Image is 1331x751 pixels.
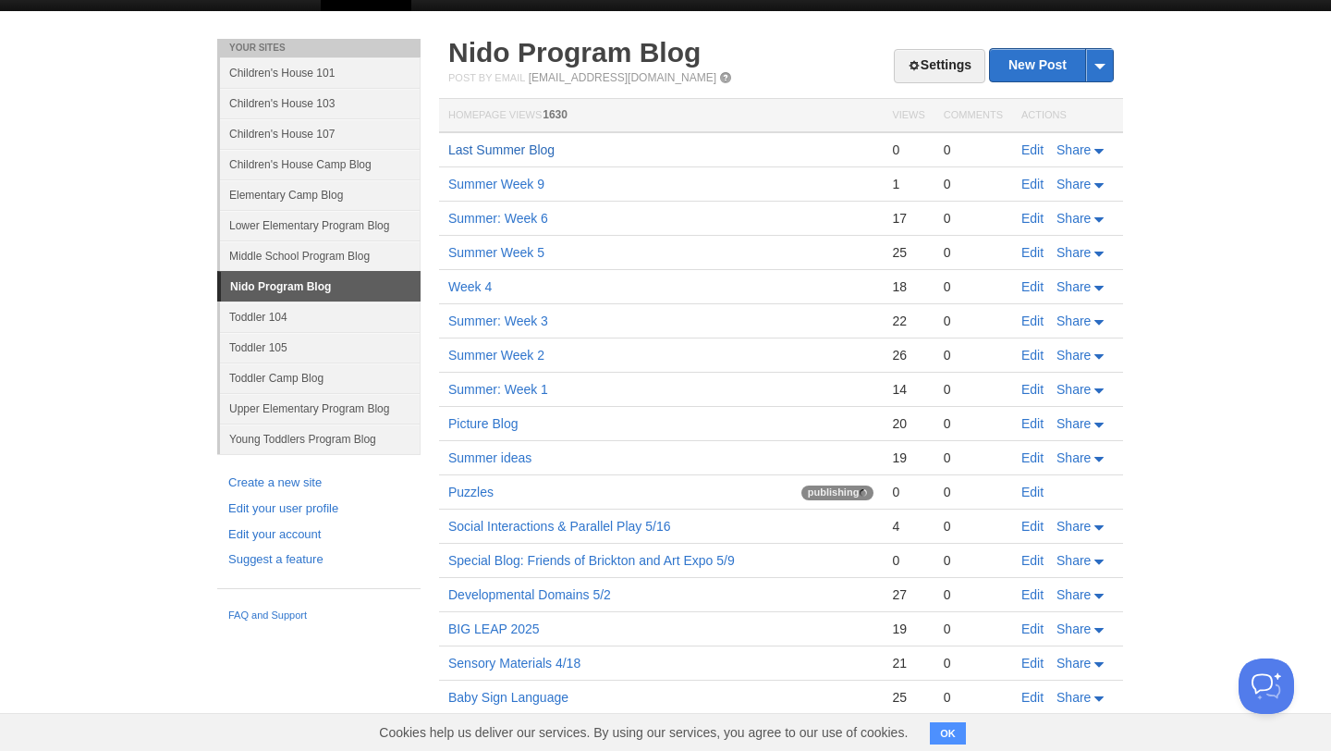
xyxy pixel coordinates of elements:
a: Edit [1021,314,1044,328]
a: Puzzles [448,485,494,499]
a: Children's House 107 [220,118,421,149]
div: 0 [944,518,1003,535]
a: Developmental Domains 5/2 [448,587,611,602]
button: OK [930,722,966,745]
a: Edit [1021,245,1044,260]
span: Share [1056,177,1091,191]
div: 19 [892,449,924,466]
div: 0 [944,142,1003,158]
div: 14 [892,381,924,398]
a: Edit [1021,553,1044,568]
a: Children's House 101 [220,57,421,88]
a: Week 4 [448,279,492,294]
a: Children's House Camp Blog [220,149,421,179]
div: 0 [944,552,1003,569]
span: Share [1056,656,1091,671]
th: Comments [934,99,1012,133]
a: Baby Sign Language [448,690,568,705]
span: Share [1056,142,1091,157]
a: Last Summer Blog [448,142,555,157]
a: Create a new site [228,474,409,493]
div: 0 [944,347,1003,363]
div: 0 [944,176,1003,192]
a: Social Interactions & Parallel Play 5/16 [448,519,670,534]
div: 17 [892,210,924,227]
a: Lower Elementary Program Blog [220,210,421,240]
span: Share [1056,279,1091,294]
a: Edit your account [228,525,409,545]
div: 27 [892,586,924,603]
a: Edit [1021,656,1044,671]
a: Settings [894,49,985,83]
div: 0 [944,210,1003,227]
span: Post by Email [448,72,525,83]
div: 19 [892,621,924,637]
div: 0 [944,278,1003,295]
div: 1 [892,176,924,192]
span: publishing [801,486,874,500]
a: Edit [1021,519,1044,534]
span: Share [1056,519,1091,534]
span: Share [1056,690,1091,705]
span: Share [1056,211,1091,226]
a: Summer Week 5 [448,245,544,260]
div: 0 [944,586,1003,603]
a: New Post [990,49,1113,81]
span: Share [1056,450,1091,465]
img: loading-tiny-gray.gif [860,489,867,497]
a: Edit [1021,622,1044,636]
a: Summer Week 2 [448,348,544,363]
span: Share [1056,416,1091,431]
th: Views [883,99,934,133]
a: Edit [1021,142,1044,157]
a: Toddler 105 [220,332,421,363]
a: Nido Program Blog [448,37,701,68]
a: Edit [1021,211,1044,226]
a: [EMAIL_ADDRESS][DOMAIN_NAME] [529,71,716,84]
a: Edit [1021,450,1044,465]
a: Summer Week 9 [448,177,544,191]
a: Edit [1021,348,1044,363]
a: Suggest a feature [228,550,409,570]
a: Middle School Program Blog [220,240,421,271]
div: 0 [944,621,1003,637]
a: Toddler 104 [220,302,421,332]
div: 20 [892,415,924,432]
a: Edit [1021,279,1044,294]
a: Summer: Week 6 [448,211,548,226]
div: 22 [892,313,924,329]
li: Your Sites [217,39,421,57]
a: Edit [1021,690,1044,705]
a: Summer ideas [448,450,531,465]
div: 0 [944,689,1003,706]
span: Share [1056,314,1091,328]
span: Share [1056,622,1091,636]
div: 25 [892,689,924,706]
span: Share [1056,245,1091,260]
div: 0 [944,415,1003,432]
a: FAQ and Support [228,608,409,624]
a: Summer: Week 1 [448,382,548,397]
span: 1630 [543,108,568,121]
div: 4 [892,518,924,535]
div: 25 [892,244,924,261]
a: Edit [1021,382,1044,397]
span: Share [1056,348,1091,363]
a: Edit [1021,416,1044,431]
a: Young Toddlers Program Blog [220,424,421,454]
div: 21 [892,655,924,671]
span: Share [1056,587,1091,602]
div: 0 [892,142,924,158]
a: Edit your user profile [228,499,409,519]
span: Cookies help us deliver our services. By using our services, you agree to our use of cookies. [360,714,926,751]
a: Children's House 103 [220,88,421,118]
a: Picture Blog [448,416,518,431]
div: 18 [892,278,924,295]
a: Sensory Materials 4/18 [448,656,580,671]
a: Special Blog: Friends of Brickton and Art Expo 5/9 [448,553,735,568]
div: 0 [944,381,1003,398]
iframe: Help Scout Beacon - Open [1239,659,1294,714]
th: Actions [1012,99,1123,133]
div: 0 [944,313,1003,329]
a: Elementary Camp Blog [220,179,421,210]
